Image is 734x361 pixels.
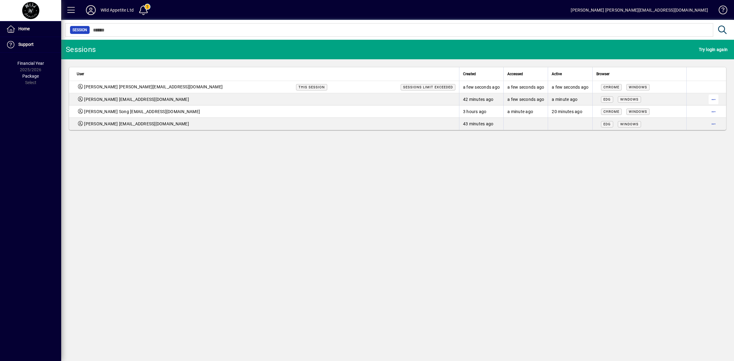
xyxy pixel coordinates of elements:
[3,21,61,37] a: Home
[72,27,87,33] span: Session
[84,121,189,127] span: [PERSON_NAME] [EMAIL_ADDRESS][DOMAIN_NAME]
[629,85,647,89] span: Windows
[463,71,476,77] span: Created
[709,119,718,129] button: More options
[699,45,728,54] span: Try login again
[298,85,325,89] span: This session
[709,107,718,116] button: More options
[697,44,729,55] button: Try login again
[596,71,610,77] span: Browser
[77,71,84,77] span: User
[507,71,523,77] span: Accessed
[403,85,453,89] span: Sessions limit exceeded
[552,71,562,77] span: Active
[603,85,619,89] span: Chrome
[459,81,503,93] td: a few seconds ago
[459,93,503,105] td: 42 minutes ago
[596,84,683,90] div: Mozilla/5.0 (Windows NT 10.0; Win64; x64) AppleWebKit/537.36 (KHTML, like Gecko) Chrome/140.0.0.0...
[603,110,619,114] span: Chrome
[18,26,30,31] span: Home
[548,93,592,105] td: a minute ago
[503,81,548,93] td: a few seconds ago
[101,5,134,15] div: Wild Appetite Ltd
[84,84,223,90] span: [PERSON_NAME] [PERSON_NAME][EMAIL_ADDRESS][DOMAIN_NAME]
[503,93,548,105] td: a few seconds ago
[596,108,683,115] div: Mozilla/5.0 (Windows NT 10.0; Win64; x64) AppleWebKit/537.36 (KHTML, like Gecko) Chrome/140.0.0.0...
[620,122,639,126] span: Windows
[84,109,200,115] span: [PERSON_NAME] Song [EMAIL_ADDRESS][DOMAIN_NAME]
[18,42,34,47] span: Support
[603,98,611,101] span: Edg
[66,45,96,54] div: Sessions
[596,121,683,127] div: Mozilla/5.0 (Windows NT 10.0; Win64; x64) AppleWebKit/537.36 (KHTML, like Gecko) Chrome/125.0.0.0...
[459,105,503,118] td: 3 hours ago
[459,118,503,130] td: 43 minutes ago
[81,5,101,16] button: Profile
[3,37,61,52] a: Support
[603,122,611,126] span: Edg
[22,74,39,79] span: Package
[548,105,592,118] td: 20 minutes ago
[629,110,647,114] span: Windows
[620,98,639,101] span: Windows
[17,61,44,66] span: Financial Year
[709,94,718,104] button: More options
[503,105,548,118] td: a minute ago
[596,96,683,102] div: Mozilla/5.0 (Windows NT 10.0; Win64; x64) AppleWebKit/537.36 (KHTML, like Gecko) Chrome/125.0.0.0...
[571,5,708,15] div: [PERSON_NAME] [PERSON_NAME][EMAIL_ADDRESS][DOMAIN_NAME]
[84,96,189,102] span: [PERSON_NAME] [EMAIL_ADDRESS][DOMAIN_NAME]
[548,81,592,93] td: a few seconds ago
[714,1,726,21] a: Knowledge Base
